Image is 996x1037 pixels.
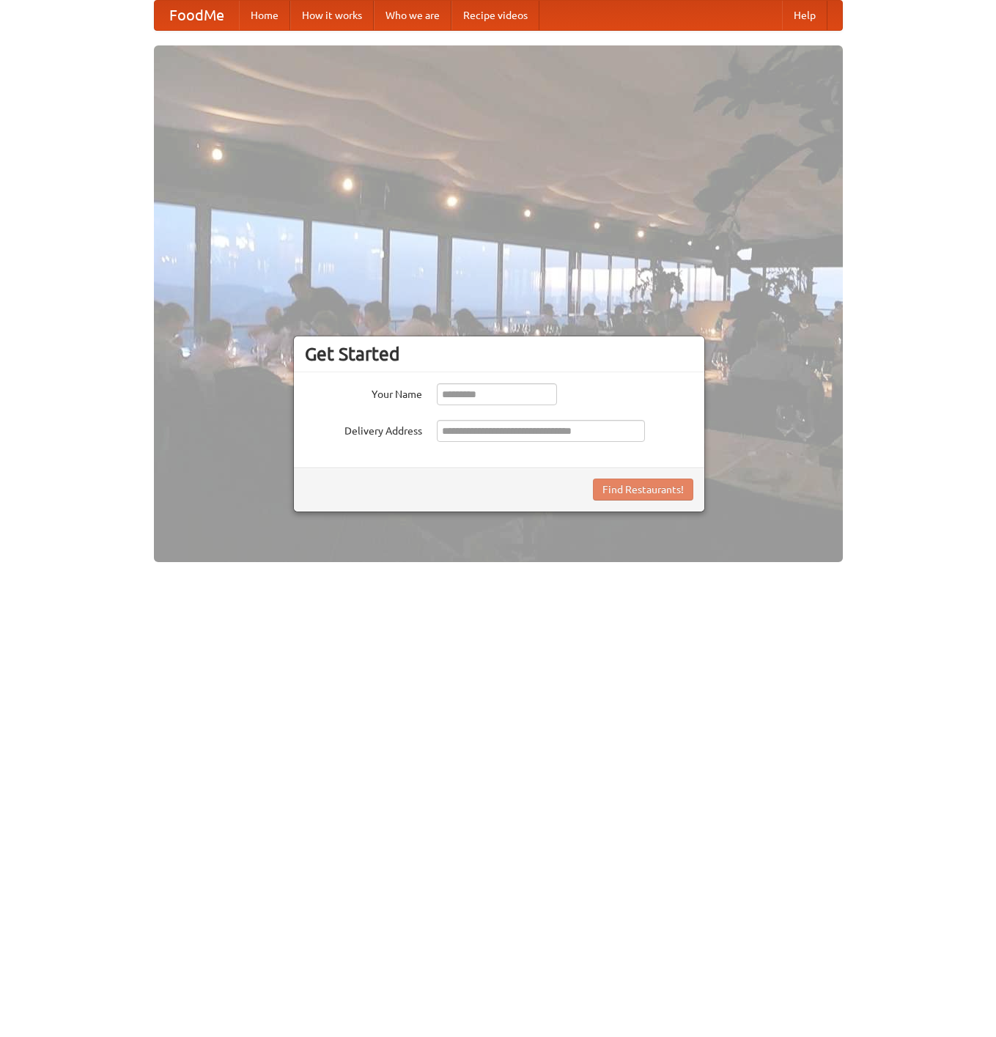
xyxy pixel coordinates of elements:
[782,1,827,30] a: Help
[155,1,239,30] a: FoodMe
[305,420,422,438] label: Delivery Address
[305,383,422,402] label: Your Name
[290,1,374,30] a: How it works
[593,479,693,501] button: Find Restaurants!
[239,1,290,30] a: Home
[374,1,451,30] a: Who we are
[451,1,539,30] a: Recipe videos
[305,343,693,365] h3: Get Started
